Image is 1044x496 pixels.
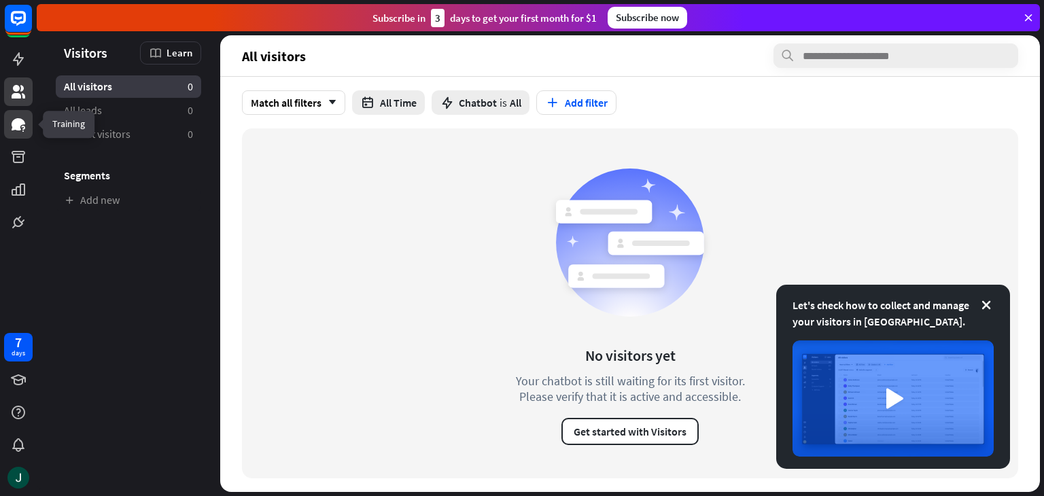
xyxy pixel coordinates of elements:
[561,418,699,445] button: Get started with Visitors
[585,346,676,365] div: No visitors yet
[64,45,107,60] span: Visitors
[536,90,616,115] button: Add filter
[56,189,201,211] a: Add new
[510,96,521,109] span: All
[352,90,425,115] button: All Time
[4,333,33,361] a: 7 days
[242,48,306,64] span: All visitors
[188,79,193,94] aside: 0
[56,99,201,122] a: All leads 0
[431,9,445,27] div: 3
[372,9,597,27] div: Subscribe in days to get your first month for $1
[188,103,193,118] aside: 0
[491,373,769,404] div: Your chatbot is still waiting for its first visitor. Please verify that it is active and accessible.
[64,127,130,141] span: Recent visitors
[64,79,112,94] span: All visitors
[56,123,201,145] a: Recent visitors 0
[167,46,192,59] span: Learn
[793,297,994,330] div: Let's check how to collect and manage your visitors in [GEOGRAPHIC_DATA].
[15,336,22,349] div: 7
[500,96,507,109] span: is
[242,90,345,115] div: Match all filters
[11,5,52,46] button: Open LiveChat chat widget
[459,96,497,109] span: Chatbot
[793,340,994,457] img: image
[608,7,687,29] div: Subscribe now
[12,349,25,358] div: days
[188,127,193,141] aside: 0
[56,169,201,182] h3: Segments
[321,99,336,107] i: arrow_down
[64,103,102,118] span: All leads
